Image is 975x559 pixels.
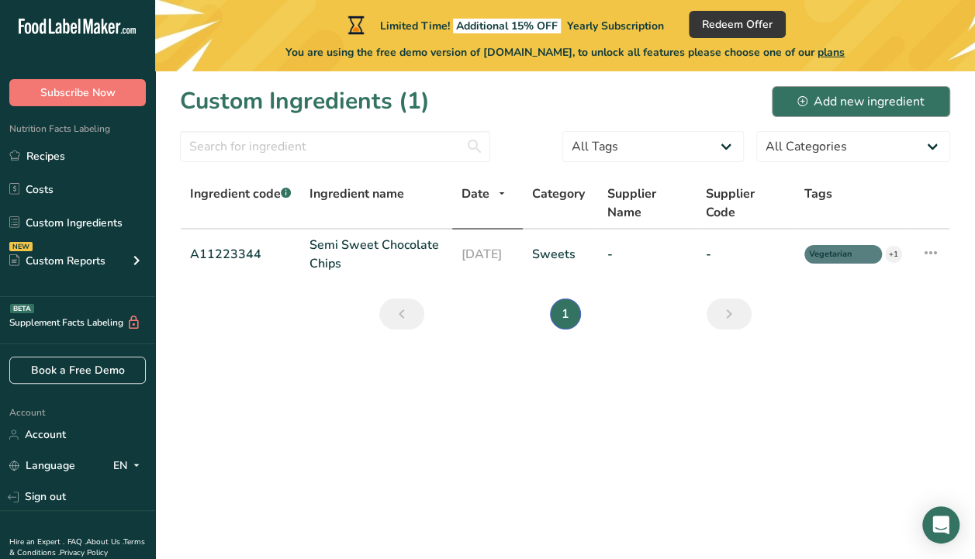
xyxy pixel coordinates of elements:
span: Supplier Name [607,185,687,222]
a: [DATE] [462,245,513,264]
a: Previous [379,298,424,330]
span: Vegetarian [809,248,863,261]
div: Custom Reports [9,253,105,269]
a: A11223344 [190,245,291,264]
a: FAQ . [67,537,86,547]
div: Limited Time! [344,16,664,34]
span: Tags [804,185,832,203]
span: Redeem Offer [702,16,773,33]
div: NEW [9,242,33,251]
div: +1 [885,246,902,263]
a: Semi Sweet Chocolate Chips [309,236,443,273]
a: Book a Free Demo [9,357,146,384]
a: Hire an Expert . [9,537,64,547]
div: Add new ingredient [797,92,925,111]
a: Privacy Policy [60,547,108,558]
a: Terms & Conditions . [9,537,145,558]
button: Redeem Offer [689,11,786,38]
div: EN [113,457,146,475]
button: Add new ingredient [772,86,950,117]
span: Subscribe Now [40,85,116,101]
span: Additional 15% OFF [453,19,561,33]
span: Ingredient code [190,185,291,202]
input: Search for ingredient [180,131,490,162]
span: Yearly Subscription [567,19,664,33]
span: Ingredient name [309,185,404,203]
span: You are using the free demo version of [DOMAIN_NAME], to unlock all features please choose one of... [285,44,845,60]
button: Subscribe Now [9,79,146,106]
h1: Custom Ingredients (1) [180,84,430,119]
a: - [706,245,786,264]
span: Category [532,185,585,203]
span: plans [818,45,845,60]
a: Sweets [532,245,589,264]
a: About Us . [86,537,123,547]
div: Open Intercom Messenger [922,506,959,543]
span: Supplier Code [706,185,786,222]
a: Next [707,298,752,330]
span: Date [462,185,489,203]
div: BETA [10,304,34,313]
a: - [607,245,687,264]
a: Language [9,452,75,479]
